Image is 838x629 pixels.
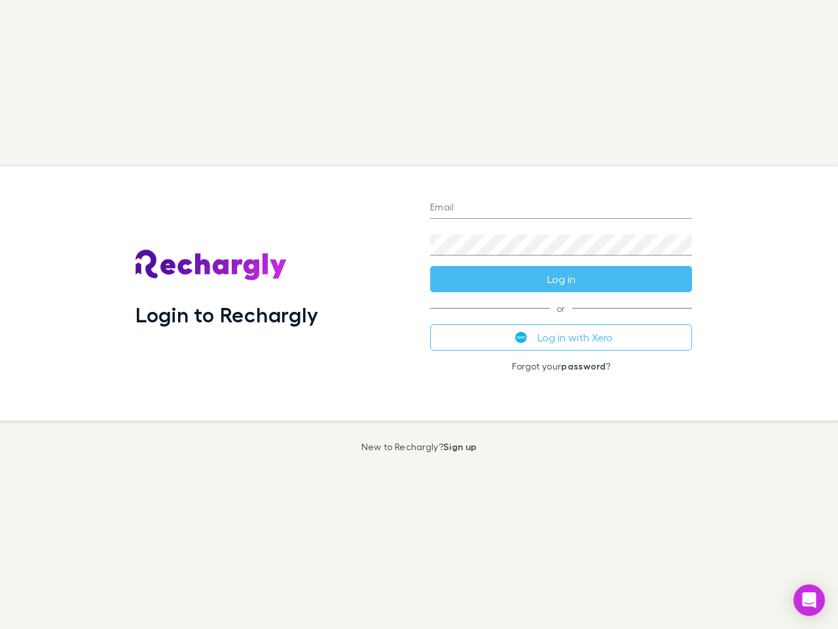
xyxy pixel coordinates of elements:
img: Rechargly's Logo [136,250,287,281]
p: Forgot your ? [430,361,692,372]
a: password [561,360,606,372]
button: Log in with Xero [430,324,692,351]
button: Log in [430,266,692,292]
h1: Login to Rechargly [136,302,318,327]
div: Open Intercom Messenger [793,584,825,616]
img: Xero's logo [515,332,527,343]
a: Sign up [443,441,477,452]
p: New to Rechargly? [361,442,477,452]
